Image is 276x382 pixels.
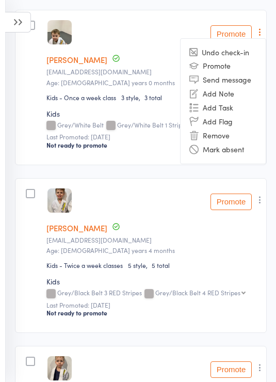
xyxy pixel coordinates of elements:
span: Age: [DEMOGRAPHIC_DATA] years 0 months [46,78,175,87]
div: Grey/White Belt 1 Stripe [117,121,186,128]
button: Promote [210,361,252,378]
a: [PERSON_NAME] [46,54,107,65]
div: Grey/Black Belt 4 RED Stripes [155,289,240,296]
li: Add Task [181,101,266,115]
small: Last Promoted: [DATE] [46,301,259,309]
button: Promote [210,25,252,42]
li: Add Note [181,87,266,101]
span: 5 total [152,261,170,269]
div: Grey/Black Belt 3 RED Stripes [46,289,259,298]
img: image1652402321.png [47,356,72,380]
li: Add Flag [181,115,266,129]
div: Not ready to promote [46,309,259,317]
li: Send message [181,73,266,87]
div: Kids [46,276,259,286]
div: Not ready to promote [46,141,259,149]
a: [PERSON_NAME] [46,222,107,233]
div: Kids [46,108,259,119]
div: Kids - Twice a week classes [46,261,123,269]
span: 3 style [121,93,144,102]
button: Promote [210,194,252,210]
img: image1717655323.png [47,20,72,44]
div: Grey/White Belt [46,121,259,130]
li: Promote [181,59,266,73]
small: Last Promoted: [DATE] [46,133,259,140]
small: hcoplestone@destinationpacific.com.au [46,236,259,244]
span: Age: [DEMOGRAPHIC_DATA] years 4 months [46,246,175,254]
li: Mark absent [181,142,266,156]
small: chizzonitijen@gmail.com [46,68,259,75]
li: Undo check-in [181,46,266,59]
li: Remove [181,129,266,142]
span: 5 style [128,261,152,269]
img: image1652402364.png [47,188,72,213]
span: 3 total [144,93,162,102]
div: Kids - Once a week class [46,93,116,102]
